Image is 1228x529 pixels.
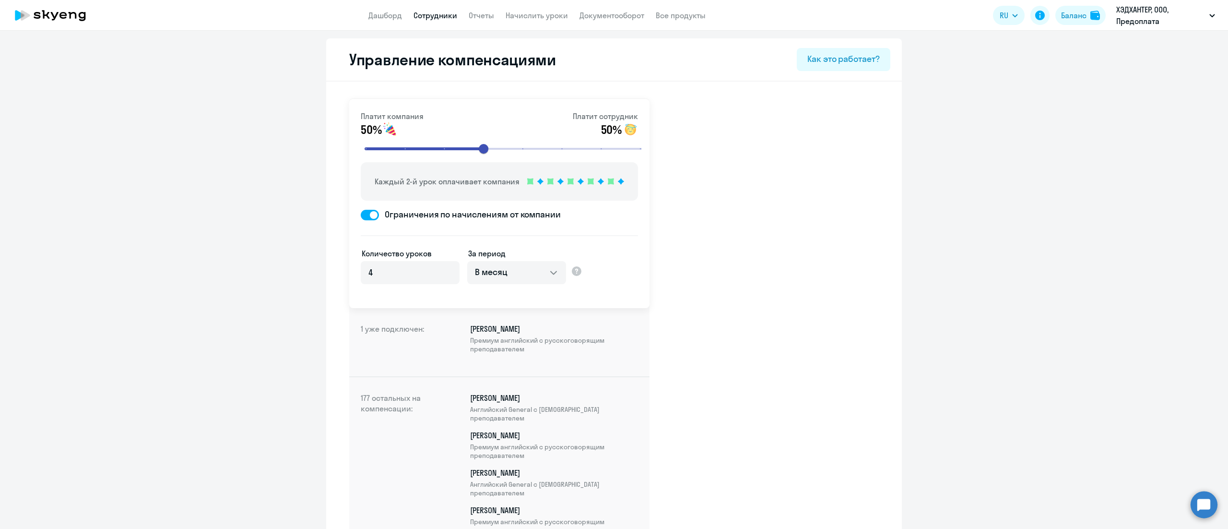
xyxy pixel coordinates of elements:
span: RU [1000,10,1008,21]
a: Дашборд [368,11,402,20]
p: [PERSON_NAME] [470,430,638,460]
span: Ограничения по начислениям от компании [379,208,561,221]
img: balance [1090,11,1100,20]
h2: Управление компенсациями [338,50,556,69]
button: ХЭДХАНТЕР, ООО, Предоплата [1111,4,1220,27]
span: Английский General с [DEMOGRAPHIC_DATA] преподавателем [470,480,638,497]
img: smile [382,122,398,137]
p: ХЭДХАНТЕР, ООО, Предоплата [1116,4,1205,27]
a: Сотрудники [413,11,457,20]
div: Как это работает? [807,53,880,65]
p: Платит сотрудник [573,110,638,122]
a: Все продукты [656,11,706,20]
span: 50% [361,122,381,137]
span: 50% [601,122,622,137]
p: [PERSON_NAME] [470,468,638,497]
p: [PERSON_NAME] [470,393,638,422]
span: Английский General с [DEMOGRAPHIC_DATA] преподавателем [470,405,638,422]
a: Начислить уроки [506,11,568,20]
p: Платит компания [361,110,424,122]
a: Отчеты [469,11,494,20]
p: Каждый 2-й урок оплачивает компания [375,176,520,187]
h4: 1 уже подключен: [361,324,437,361]
button: Балансbalance [1055,6,1106,25]
button: RU [993,6,1025,25]
span: Премиум английский с русскоговорящим преподавателем [470,336,638,353]
label: Количество уроков [362,248,432,259]
button: Как это работает? [797,48,890,71]
span: Премиум английский с русскоговорящим преподавателем [470,443,638,460]
div: Баланс [1061,10,1086,21]
label: За период [468,248,506,259]
a: Документооборот [579,11,644,20]
img: smile [623,122,638,137]
p: [PERSON_NAME] [470,324,638,353]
